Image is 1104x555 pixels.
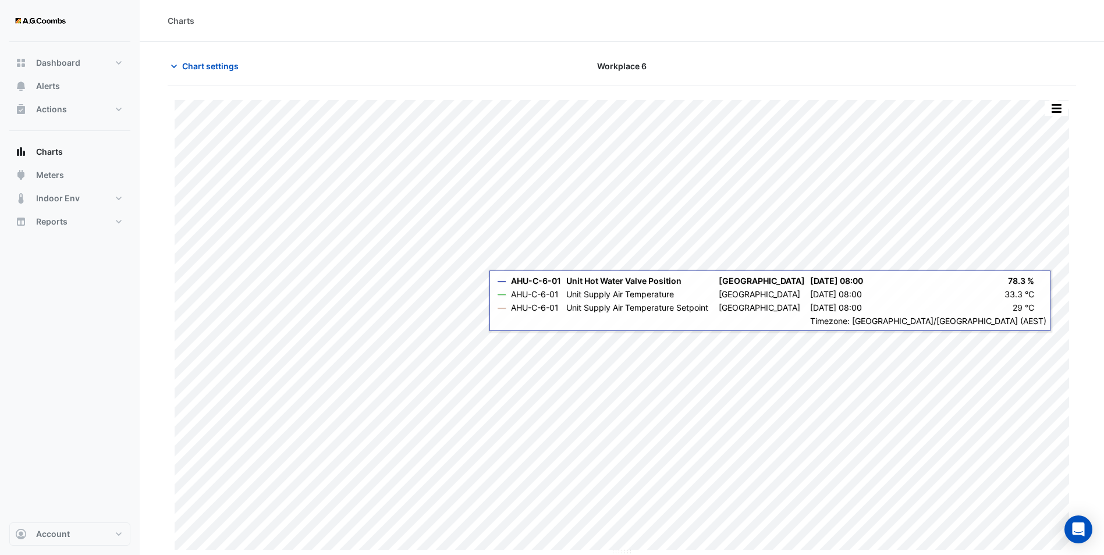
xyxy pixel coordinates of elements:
button: Alerts [9,74,130,98]
button: Chart settings [168,56,246,76]
span: Chart settings [182,60,239,72]
app-icon: Actions [15,104,27,115]
app-icon: Indoor Env [15,193,27,204]
span: Account [36,528,70,540]
app-icon: Dashboard [15,57,27,69]
app-icon: Meters [15,169,27,181]
img: Company Logo [14,9,66,33]
span: Reports [36,216,68,227]
app-icon: Reports [15,216,27,227]
button: Charts [9,140,130,163]
app-icon: Alerts [15,80,27,92]
span: Charts [36,146,63,158]
span: Meters [36,169,64,181]
div: Open Intercom Messenger [1064,515,1092,543]
span: Dashboard [36,57,80,69]
button: Reports [9,210,130,233]
div: Charts [168,15,194,27]
button: Meters [9,163,130,187]
button: Indoor Env [9,187,130,210]
span: Workplace 6 [597,60,647,72]
button: Account [9,522,130,546]
button: More Options [1045,101,1068,116]
span: Indoor Env [36,193,80,204]
app-icon: Charts [15,146,27,158]
button: Dashboard [9,51,130,74]
button: Actions [9,98,130,121]
span: Alerts [36,80,60,92]
span: Actions [36,104,67,115]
